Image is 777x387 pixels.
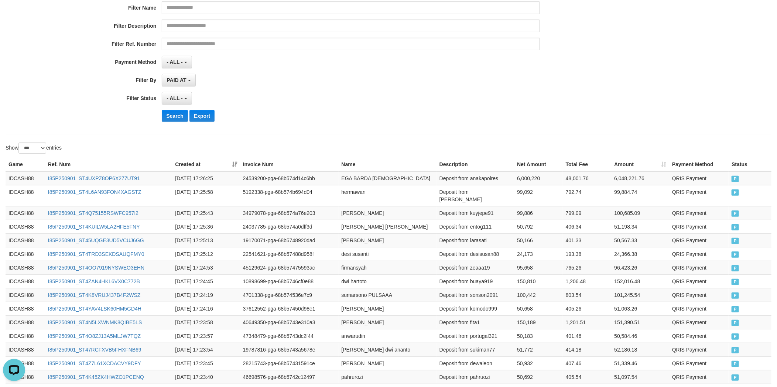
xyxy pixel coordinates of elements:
[732,279,739,285] span: PAID
[732,361,739,367] span: PAID
[669,185,729,206] td: QRIS Payment
[563,158,612,171] th: Total Fee
[437,247,514,261] td: Deposit from desisusan88
[240,343,339,356] td: 19787816-pga-68b5743a5678e
[48,306,141,312] a: I85P250901_ST4YAV4LSK60HM5GD4H
[6,247,45,261] td: IDCASH88
[563,343,612,356] td: 414.18
[669,329,729,343] td: QRIS Payment
[339,274,437,288] td: dwi hartoto
[732,176,739,182] span: PAID
[669,220,729,233] td: QRIS Payment
[6,343,45,356] td: IDCASH88
[437,233,514,247] td: Deposit from larasati
[437,206,514,220] td: Deposit from kuyjepe91
[669,288,729,302] td: QRIS Payment
[172,274,240,288] td: [DATE] 17:24:45
[514,356,563,370] td: 50,932
[514,274,563,288] td: 150,810
[167,59,183,65] span: - ALL -
[669,370,729,384] td: QRIS Payment
[172,171,240,185] td: [DATE] 17:26:25
[437,274,514,288] td: Deposit from buaya919
[669,356,729,370] td: QRIS Payment
[339,158,437,171] th: Name
[611,370,669,384] td: 51,097.54
[339,261,437,274] td: firmansyah
[48,278,140,284] a: I85P250901_ST4ZAN4HKL6VX0C772B
[18,143,46,154] select: Showentries
[437,288,514,302] td: Deposit from sonson2091
[437,315,514,329] td: Deposit from fita1
[6,220,45,233] td: IDCASH88
[172,185,240,206] td: [DATE] 17:25:58
[437,329,514,343] td: Deposit from portugal321
[172,343,240,356] td: [DATE] 17:23:54
[339,185,437,206] td: hermawan
[172,315,240,329] td: [DATE] 17:23:58
[172,370,240,384] td: [DATE] 17:23:40
[339,315,437,329] td: [PERSON_NAME]
[669,158,729,171] th: Payment Method
[240,302,339,315] td: 37612552-pga-68b57450d98e1
[48,210,138,216] a: I85P250901_ST4Q75155RSWFC957I2
[437,185,514,206] td: Deposit from [PERSON_NAME]
[563,247,612,261] td: 193.38
[514,206,563,220] td: 99,886
[437,370,514,384] td: Deposit from pahruozi
[732,210,739,217] span: PAID
[611,185,669,206] td: 99,884.74
[611,220,669,233] td: 51,198.34
[6,206,45,220] td: IDCASH88
[611,261,669,274] td: 96,423.26
[48,360,141,366] a: I85P250901_ST4Z7L61XCDACVY9DFY
[669,206,729,220] td: QRIS Payment
[732,333,739,340] span: PAID
[48,347,141,353] a: I85P250901_ST47RCFXVB5FHXFNB69
[437,220,514,233] td: Deposit from entog111
[48,237,144,243] a: I85P250901_ST45UQGE3UD5VCUJ6GG
[339,343,437,356] td: [PERSON_NAME] dwi ananto
[514,329,563,343] td: 50,183
[240,329,339,343] td: 47348479-pga-68b5743dc2f44
[514,220,563,233] td: 50,792
[339,171,437,185] td: EGA BARDA [DEMOGRAPHIC_DATA]
[611,274,669,288] td: 152,016.48
[48,319,142,325] a: I85P250901_ST4N5LXWNMK8QIBE5LS
[514,343,563,356] td: 51,772
[437,158,514,171] th: Description
[514,158,563,171] th: Net Amount
[611,233,669,247] td: 50,567.33
[611,356,669,370] td: 51,339.46
[162,110,188,122] button: Search
[339,302,437,315] td: [PERSON_NAME]
[611,302,669,315] td: 51,063.26
[563,315,612,329] td: 1,201.51
[339,233,437,247] td: [PERSON_NAME]
[611,315,669,329] td: 151,390.51
[729,158,771,171] th: Status
[172,220,240,233] td: [DATE] 17:25:36
[339,247,437,261] td: desi susanti
[563,233,612,247] td: 401.33
[48,189,141,195] a: I85P250901_ST4L6AN93FON4XAGSTZ
[240,158,339,171] th: Invoice Num
[172,158,240,171] th: Created at: activate to sort column ascending
[611,288,669,302] td: 101,245.54
[669,274,729,288] td: QRIS Payment
[48,265,144,271] a: I85P250901_ST4OO7919NYSWEO3EHN
[339,220,437,233] td: [PERSON_NAME] [PERSON_NAME]
[611,343,669,356] td: 52,186.18
[732,265,739,271] span: PAID
[339,288,437,302] td: sumarsono PULSAAA
[514,302,563,315] td: 50,658
[172,247,240,261] td: [DATE] 17:25:12
[514,247,563,261] td: 24,173
[6,185,45,206] td: IDCASH88
[669,315,729,329] td: QRIS Payment
[48,374,144,380] a: I85P250901_ST4K45ZK4HWZO1PCENQ
[6,329,45,343] td: IDCASH88
[514,261,563,274] td: 95,658
[172,302,240,315] td: [DATE] 17:24:16
[45,158,172,171] th: Ref. Num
